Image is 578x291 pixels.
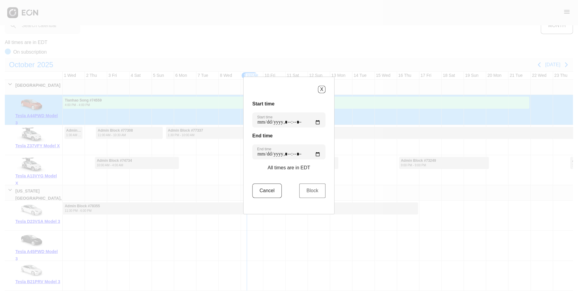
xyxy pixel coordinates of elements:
button: X [318,86,326,93]
label: Start time [257,115,273,120]
button: Block [299,184,325,198]
p: All times are in EDT [268,164,310,172]
h3: End time [253,133,326,140]
button: Cancel [253,184,282,198]
h3: Start time [253,101,326,108]
label: End time [257,147,272,152]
